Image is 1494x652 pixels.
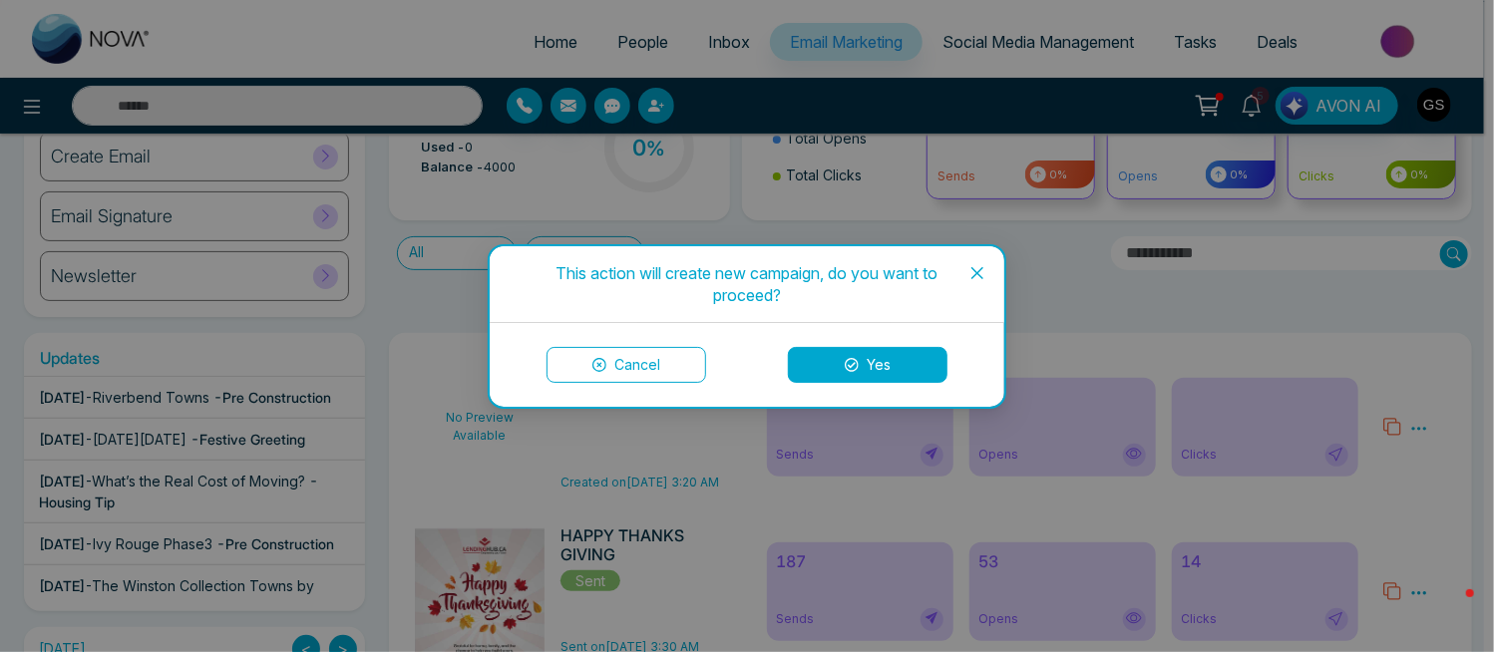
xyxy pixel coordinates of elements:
button: Yes [788,347,947,383]
span: close [969,265,985,281]
button: Close [950,246,1004,300]
iframe: Intercom live chat [1426,584,1474,632]
div: This action will create new campaign, do you want to proceed? [514,262,980,306]
button: Cancel [547,347,706,383]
